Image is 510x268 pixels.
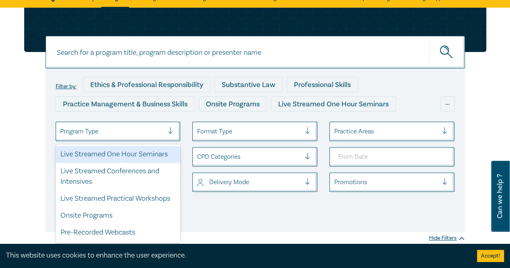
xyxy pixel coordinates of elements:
[46,36,465,69] input: Search for a program title, program description or presenter name
[56,96,195,112] div: Practice Management & Business Skills
[56,146,181,163] div: Live Streamed One Hour Seminars
[197,127,198,136] input: select
[271,96,396,112] div: Live Streamed One Hour Seminars
[329,147,454,166] input: From Date
[440,96,455,112] div: ...
[197,152,198,161] input: select
[56,163,181,190] div: Live Streamed Conferences and Intensives
[56,224,181,241] div: Pre-Recorded Webcasts
[56,190,181,207] div: Live Streamed Practical Workshops
[429,234,465,242] div: Hide Filters
[60,127,62,136] input: select
[56,83,77,90] label: Filter by:
[214,77,283,92] div: Substantive Law
[334,127,335,136] input: select
[334,178,335,187] input: select
[287,77,358,92] div: Professional Skills
[212,116,339,131] div: Live Streamed Practical Workshops
[6,250,465,261] div: This website uses cookies to enhance the user experience.
[56,116,208,131] div: Live Streamed Conferences and Intensives
[56,207,181,224] div: Onsite Programs
[197,178,198,187] input: select
[496,166,504,227] span: Can we help ?
[199,96,267,112] div: Onsite Programs
[83,77,210,92] div: Ethics & Professional Responsibility
[477,250,504,262] button: Accept cookies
